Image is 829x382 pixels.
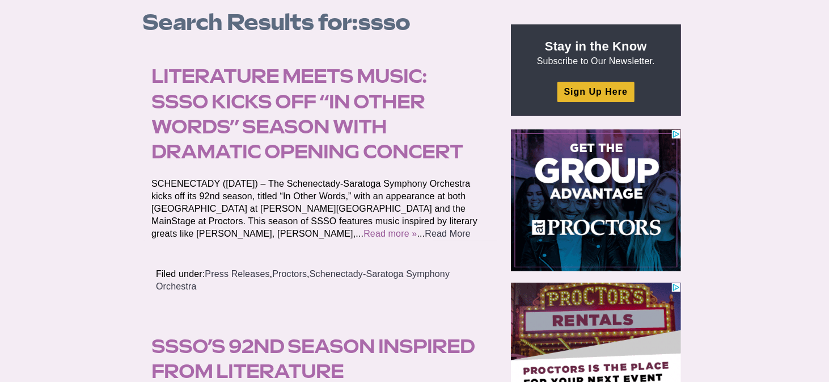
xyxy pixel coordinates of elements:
[156,269,450,291] a: Schenectady-Saratoga Symphony Orchestra
[545,39,647,53] strong: Stay in the Know
[151,65,463,163] a: Literature Meets Music: SSSO Kicks Off “In Other Words” Season with Dramatic Opening Concert
[142,9,358,36] span: Search Results for:
[151,178,485,240] p: SCHENECTADY ([DATE]) – The Schenectady-Saratoga Symphony Orchestra kicks off its 92nd season, tit...
[205,269,269,279] a: Press Releases
[525,38,667,68] p: Subscribe to Our Newsletter.
[557,82,635,102] a: Sign Up Here
[511,129,681,271] iframe: Advertisement
[425,229,471,238] a: Read More
[142,254,498,307] footer: Filed under: , ,
[363,229,417,238] a: Read more »
[272,269,307,279] a: Proctors
[142,10,498,35] h1: ssso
